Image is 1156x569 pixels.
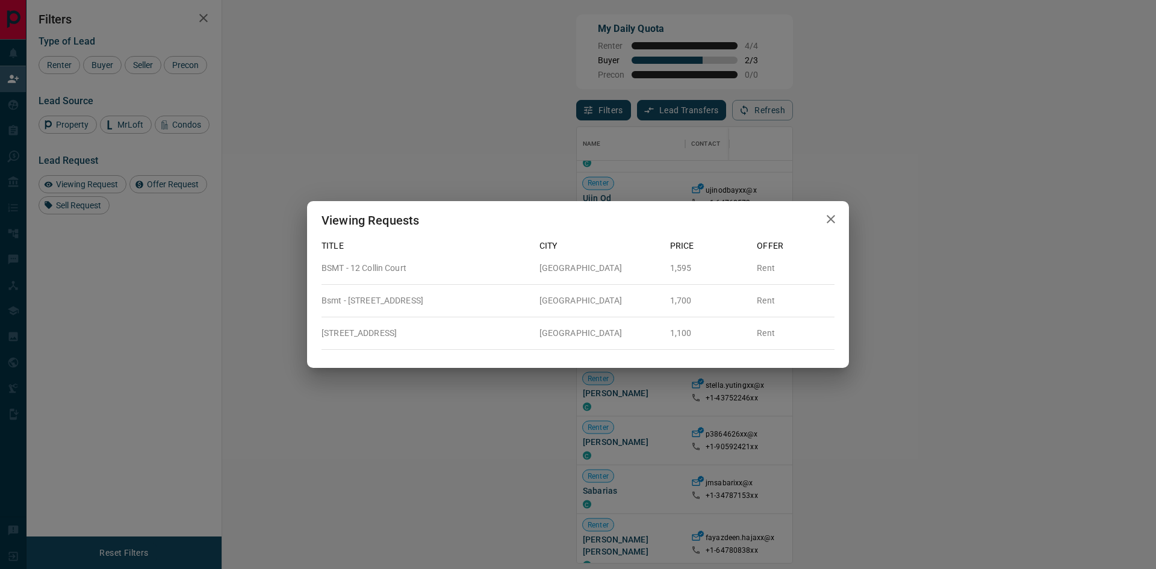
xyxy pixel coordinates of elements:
[539,262,660,275] p: [GEOGRAPHIC_DATA]
[757,240,834,252] p: Offer
[670,294,748,307] p: 1,700
[322,262,530,275] p: BSMT - 12 Collin Court
[757,262,834,275] p: Rent
[539,294,660,307] p: [GEOGRAPHIC_DATA]
[322,294,530,307] p: Bsmt - [STREET_ADDRESS]
[757,294,834,307] p: Rent
[670,327,748,340] p: 1,100
[307,201,433,240] h2: Viewing Requests
[670,240,748,252] p: Price
[539,327,660,340] p: [GEOGRAPHIC_DATA]
[322,240,530,252] p: Title
[539,240,660,252] p: City
[670,262,748,275] p: 1,595
[322,327,530,340] p: [STREET_ADDRESS]
[757,327,834,340] p: Rent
